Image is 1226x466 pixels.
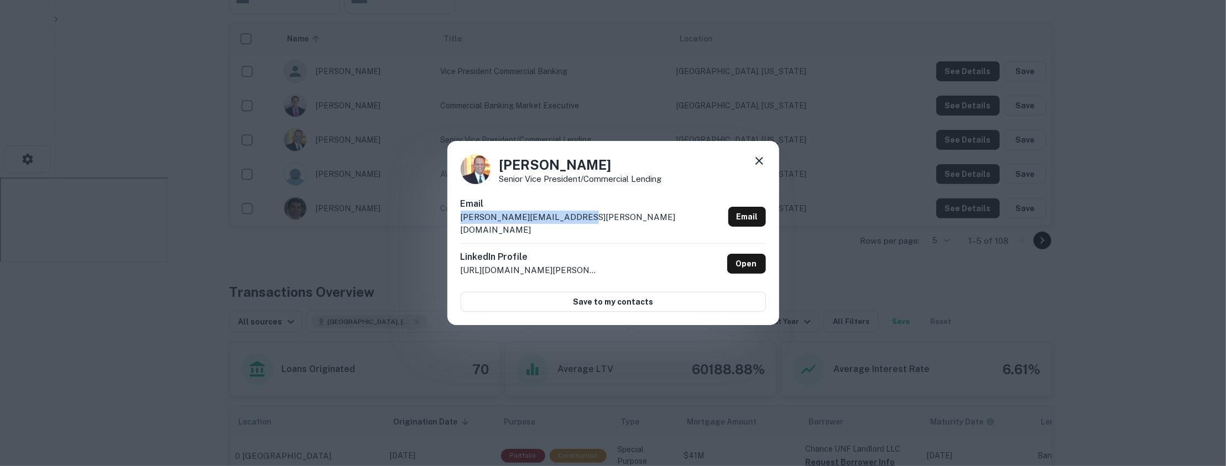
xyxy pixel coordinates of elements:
p: Senior Vice President/Commercial Lending [499,175,662,183]
a: Email [728,207,766,227]
iframe: Chat Widget [1171,378,1226,431]
p: [PERSON_NAME][EMAIL_ADDRESS][PERSON_NAME][DOMAIN_NAME] [461,211,724,237]
h6: Email [461,197,724,211]
img: 1517425741908 [461,154,491,184]
a: Open [727,254,766,274]
h4: [PERSON_NAME] [499,155,662,175]
h6: LinkedIn Profile [461,250,599,264]
button: Save to my contacts [461,292,766,312]
p: [URL][DOMAIN_NAME][PERSON_NAME] [461,264,599,277]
